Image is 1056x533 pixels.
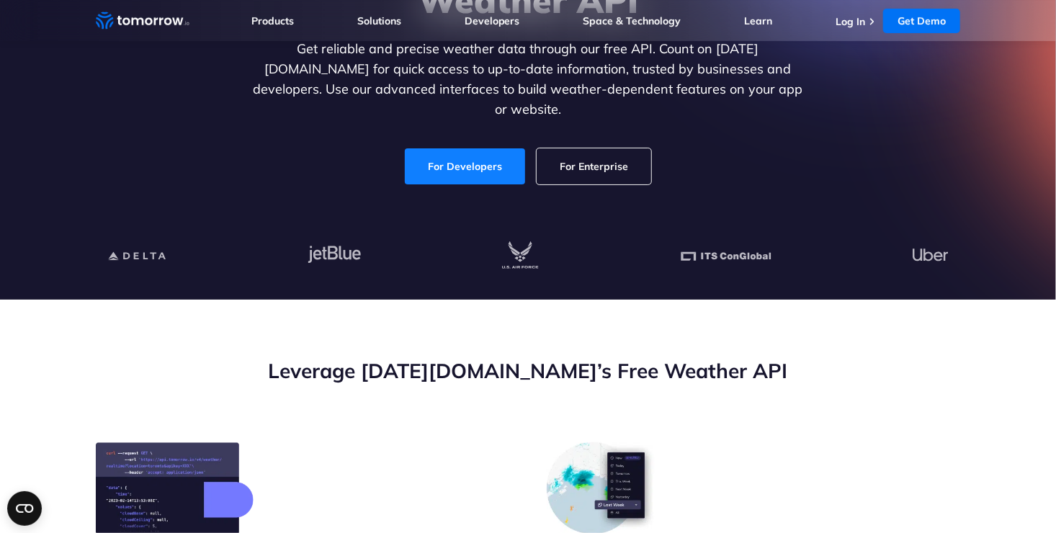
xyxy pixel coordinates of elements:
a: Log In [836,15,865,28]
a: For Enterprise [537,148,651,184]
button: Open CMP widget [7,491,42,526]
a: Solutions [357,14,401,27]
a: Home link [96,10,189,32]
a: Get Demo [883,9,960,33]
p: Get reliable and precise weather data through our free API. Count on [DATE][DOMAIN_NAME] for quic... [250,39,806,120]
a: Space & Technology [583,14,681,27]
a: Developers [465,14,520,27]
a: Products [251,14,294,27]
a: Learn [744,14,772,27]
h2: Leverage [DATE][DOMAIN_NAME]’s Free Weather API [96,357,960,385]
a: For Developers [405,148,525,184]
